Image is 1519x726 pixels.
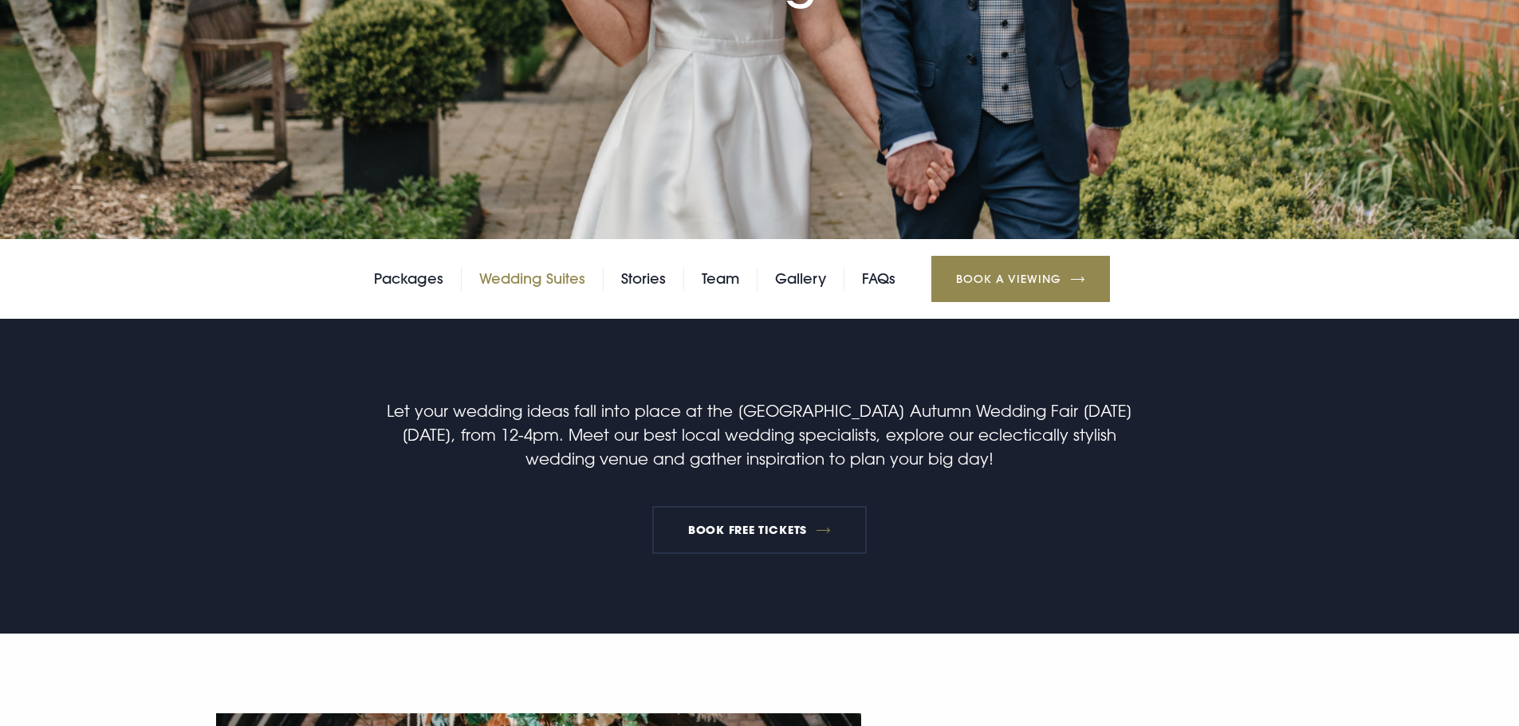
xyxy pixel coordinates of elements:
a: BOOK FREE TICKETS [652,506,868,554]
p: Let your wedding ideas fall into place at the [GEOGRAPHIC_DATA] Autumn Wedding Fair [DATE][DATE],... [380,398,1139,470]
a: Book a Viewing [931,256,1110,302]
a: Stories [621,267,666,291]
a: Wedding Suites [479,267,585,291]
a: Packages [374,267,443,291]
a: Gallery [775,267,826,291]
a: Team [702,267,739,291]
a: FAQs [862,267,895,291]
